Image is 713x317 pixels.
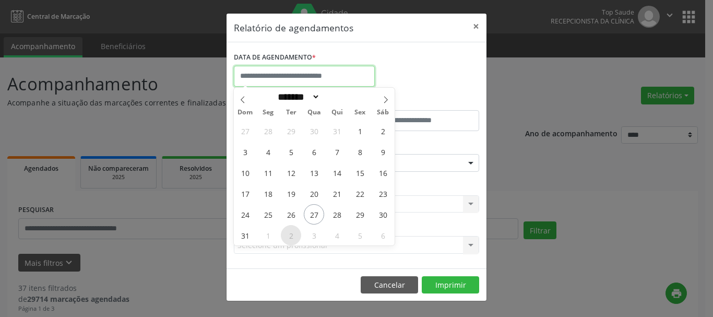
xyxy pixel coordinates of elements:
span: Agosto 15, 2025 [350,162,370,183]
span: Agosto 11, 2025 [258,162,278,183]
span: Agosto 2, 2025 [373,121,393,141]
input: Year [320,91,354,102]
span: Agosto 8, 2025 [350,142,370,162]
span: Setembro 4, 2025 [327,225,347,245]
span: Agosto 7, 2025 [327,142,347,162]
span: Sex [349,109,372,116]
h5: Relatório de agendamentos [234,21,353,34]
span: Agosto 1, 2025 [350,121,370,141]
span: Seg [257,109,280,116]
span: Setembro 2, 2025 [281,225,301,245]
span: Julho 27, 2025 [235,121,255,141]
span: Agosto 26, 2025 [281,204,301,225]
label: ATÉ [359,94,479,110]
span: Julho 28, 2025 [258,121,278,141]
span: Qua [303,109,326,116]
span: Setembro 6, 2025 [373,225,393,245]
span: Julho 31, 2025 [327,121,347,141]
span: Agosto 24, 2025 [235,204,255,225]
span: Agosto 5, 2025 [281,142,301,162]
span: Agosto 13, 2025 [304,162,324,183]
span: Agosto 28, 2025 [327,204,347,225]
button: Cancelar [361,276,418,294]
span: Agosto 29, 2025 [350,204,370,225]
span: Julho 30, 2025 [304,121,324,141]
span: Agosto 30, 2025 [373,204,393,225]
span: Agosto 31, 2025 [235,225,255,245]
span: Dom [234,109,257,116]
select: Month [274,91,320,102]
span: Agosto 12, 2025 [281,162,301,183]
span: Agosto 22, 2025 [350,183,370,204]
span: Agosto 10, 2025 [235,162,255,183]
span: Agosto 9, 2025 [373,142,393,162]
span: Ter [280,109,303,116]
span: Agosto 17, 2025 [235,183,255,204]
span: Agosto 27, 2025 [304,204,324,225]
button: Imprimir [422,276,479,294]
span: Agosto 6, 2025 [304,142,324,162]
span: Setembro 5, 2025 [350,225,370,245]
label: DATA DE AGENDAMENTO [234,50,316,66]
span: Julho 29, 2025 [281,121,301,141]
span: Agosto 16, 2025 [373,162,393,183]
span: Agosto 3, 2025 [235,142,255,162]
span: Agosto 18, 2025 [258,183,278,204]
span: Agosto 14, 2025 [327,162,347,183]
span: Agosto 20, 2025 [304,183,324,204]
span: Agosto 25, 2025 [258,204,278,225]
span: Agosto 4, 2025 [258,142,278,162]
span: Sáb [372,109,395,116]
span: Agosto 23, 2025 [373,183,393,204]
span: Agosto 21, 2025 [327,183,347,204]
span: Qui [326,109,349,116]
button: Close [466,14,486,39]
span: Setembro 1, 2025 [258,225,278,245]
span: Agosto 19, 2025 [281,183,301,204]
span: Setembro 3, 2025 [304,225,324,245]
